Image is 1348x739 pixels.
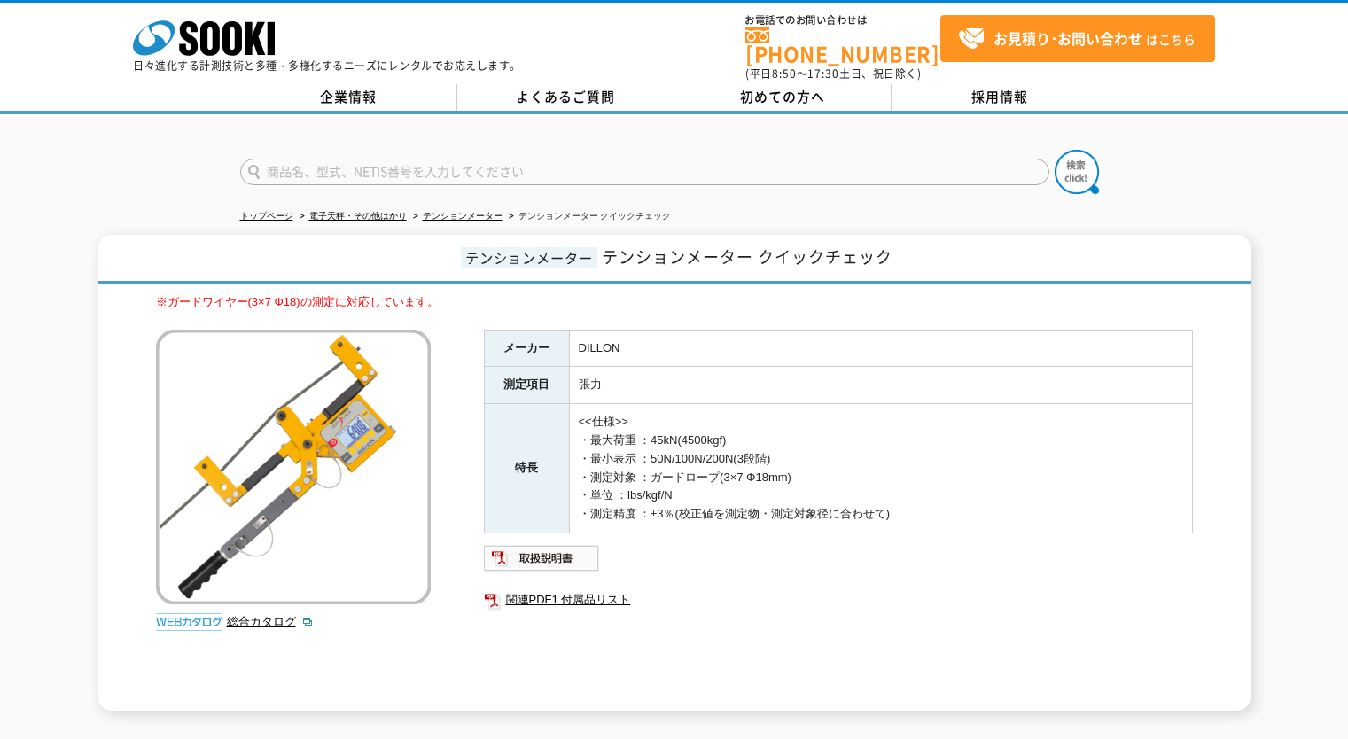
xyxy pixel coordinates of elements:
[156,295,439,308] span: ※ガードワイヤー(3×7 Φ18)の測定に対応しています。
[156,330,431,604] img: テンションメーター クイックチェック
[602,245,892,268] span: テンションメーター クイックチェック
[772,66,797,82] span: 8:50
[484,556,600,569] a: 取扱説明書
[807,66,839,82] span: 17:30
[240,84,457,111] a: 企業情報
[156,613,222,631] img: webカタログ
[240,211,293,221] a: トップページ
[309,211,407,221] a: 電子天秤・その他はかり
[993,27,1142,49] strong: お見積り･お問い合わせ
[569,404,1192,533] td: <<仕様>> ・最大荷重 ：45kN(4500kgf) ・最小表示 ：50N/100N/200N(3段階) ・測定対象 ：ガードロープ(3×7 Φ18mm) ・単位 ：lbs/kgf/N ・測定...
[505,207,672,226] li: テンションメーター クイックチェック
[940,15,1215,62] a: お見積り･お問い合わせはこちら
[1055,150,1099,194] img: btn_search.png
[423,211,503,221] a: テンションメーター
[484,588,1193,611] a: 関連PDF1 付属品リスト
[569,330,1192,367] td: DILLON
[227,615,314,628] a: 総合カタログ
[133,60,521,71] p: 日々進化する計測技術と多種・多様化するニーズにレンタルでお応えします。
[892,84,1109,111] a: 採用情報
[958,26,1196,52] span: はこちら
[484,544,600,572] img: 取扱説明書
[484,367,569,404] th: 測定項目
[745,66,921,82] span: (平日 ～ 土日、祝日除く)
[484,404,569,533] th: 特長
[745,27,940,64] a: [PHONE_NUMBER]
[745,15,940,26] span: お電話でのお問い合わせは
[484,330,569,367] th: メーカー
[569,367,1192,404] td: 張力
[457,84,674,111] a: よくあるご質問
[740,87,825,106] span: 初めての方へ
[674,84,892,111] a: 初めての方へ
[461,247,597,268] span: テンションメーター
[240,159,1049,185] input: 商品名、型式、NETIS番号を入力してください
